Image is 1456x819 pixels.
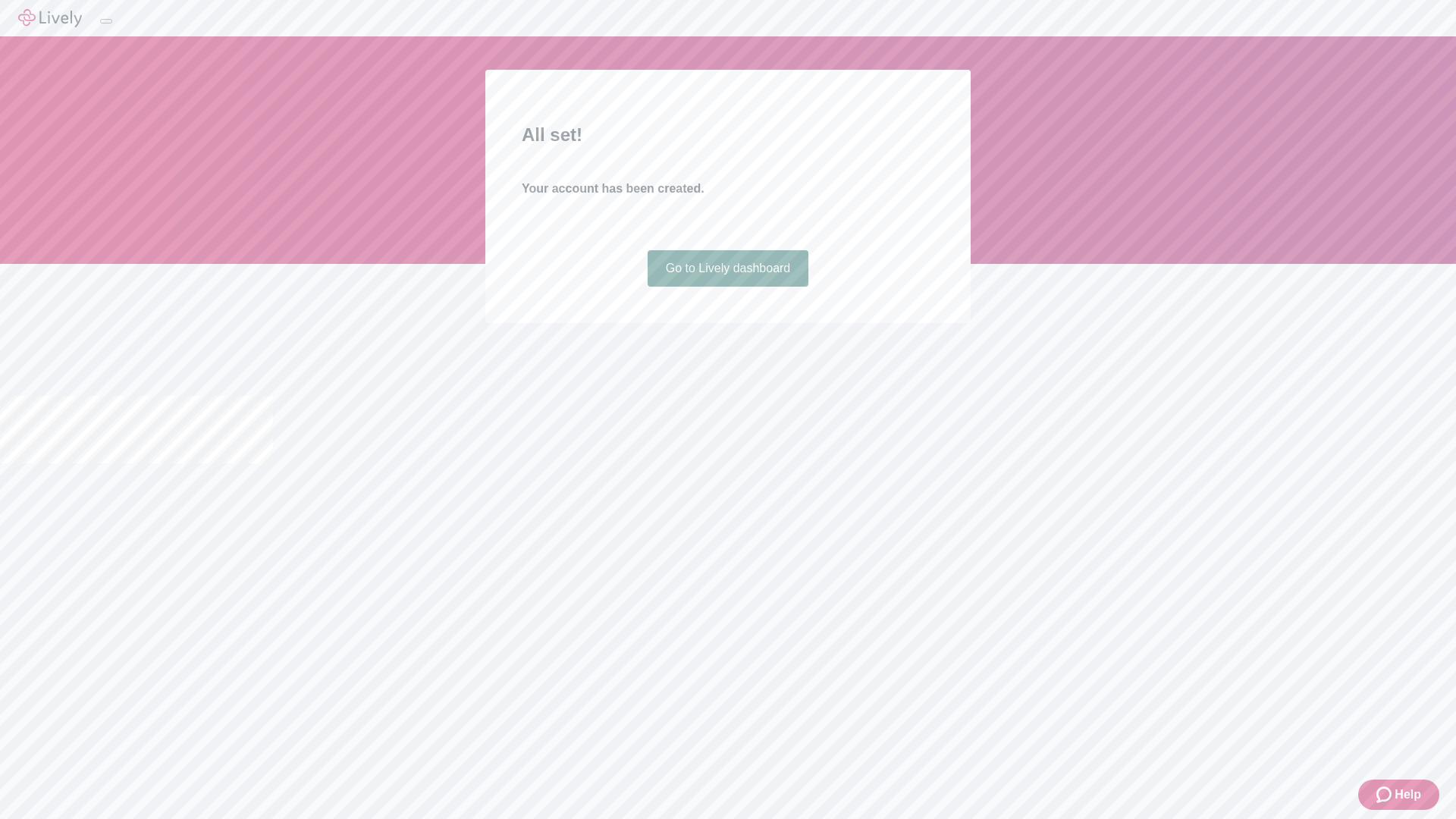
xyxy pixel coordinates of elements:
[100,19,112,24] button: Log out
[18,9,82,27] img: Lively
[1376,786,1395,804] svg: Zendesk support icon
[1358,780,1439,810] button: Zendesk support iconHelp
[648,250,809,287] a: Go to Lively dashboard
[522,121,934,149] h2: All set!
[1395,786,1421,804] span: Help
[522,180,934,198] h4: Your account has been created.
